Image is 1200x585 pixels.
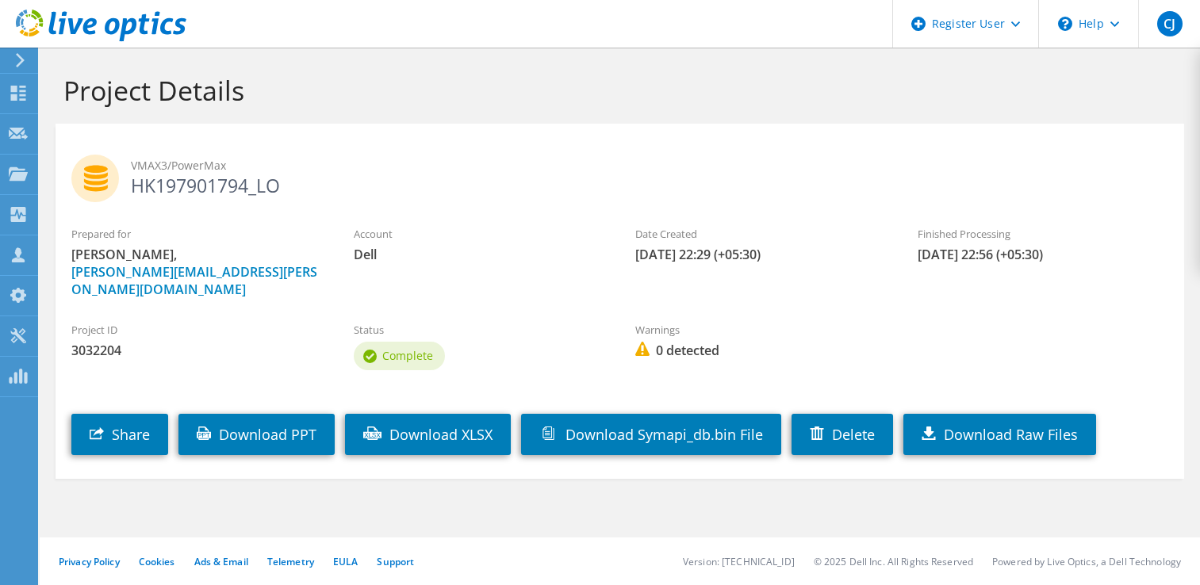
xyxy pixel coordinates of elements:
label: Finished Processing [918,226,1168,242]
span: [DATE] 22:29 (+05:30) [635,246,886,263]
label: Status [354,322,604,338]
a: Telemetry [267,555,314,568]
a: Delete [792,414,893,455]
span: 0 detected [635,342,886,359]
label: Prepared for [71,226,322,242]
label: Project ID [71,322,322,338]
li: Version: [TECHNICAL_ID] [683,555,795,568]
a: Download Symapi_db.bin File [521,414,781,455]
label: Account [354,226,604,242]
a: Ads & Email [194,555,248,568]
span: [DATE] 22:56 (+05:30) [918,246,1168,263]
a: Support [377,555,414,568]
span: 3032204 [71,342,322,359]
a: Download XLSX [345,414,511,455]
span: VMAX3/PowerMax [131,157,1168,174]
li: © 2025 Dell Inc. All Rights Reserved [814,555,973,568]
span: Complete [382,348,433,363]
svg: \n [1058,17,1072,31]
label: Date Created [635,226,886,242]
span: [PERSON_NAME], [71,246,322,298]
h2: HK197901794_LO [71,155,1168,194]
li: Powered by Live Optics, a Dell Technology [992,555,1181,568]
span: CJ [1157,11,1183,36]
span: Dell [354,246,604,263]
a: Download PPT [178,414,335,455]
a: Download Raw Files [903,414,1096,455]
a: EULA [333,555,358,568]
a: Privacy Policy [59,555,120,568]
a: [PERSON_NAME][EMAIL_ADDRESS][PERSON_NAME][DOMAIN_NAME] [71,263,317,298]
h1: Project Details [63,74,1168,107]
label: Warnings [635,322,886,338]
a: Share [71,414,168,455]
a: Cookies [139,555,175,568]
